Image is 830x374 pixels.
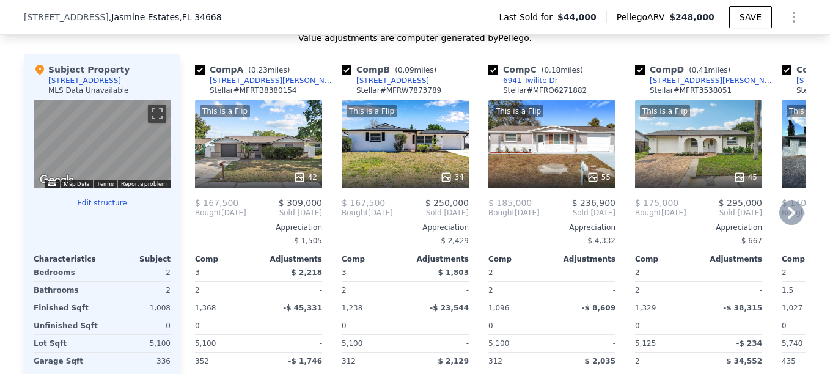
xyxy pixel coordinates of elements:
button: Toggle fullscreen view [148,105,166,123]
span: , FL 34668 [179,12,221,22]
div: [STREET_ADDRESS] [356,76,429,86]
span: 5,100 [488,339,509,348]
div: Adjustments [699,254,762,264]
div: Appreciation [342,222,469,232]
div: - [701,317,762,334]
div: This is a Flip [493,105,543,117]
span: $ 167,500 [195,198,238,208]
div: 45 [733,171,757,183]
span: 352 [195,357,209,365]
span: $ 167,500 [342,198,385,208]
span: -$ 1,746 [288,357,322,365]
div: [DATE] [195,208,246,218]
div: This is a Flip [347,105,397,117]
span: $248,000 [669,12,714,22]
span: ( miles) [684,66,735,75]
span: Sold [DATE] [686,208,762,218]
div: [STREET_ADDRESS][PERSON_NAME] [210,76,337,86]
span: Sold [DATE] [540,208,615,218]
span: 5,100 [195,339,216,348]
span: $ 250,000 [425,198,469,208]
div: Comp C [488,64,588,76]
div: - [554,282,615,299]
span: Bought [488,208,515,218]
span: 435 [782,357,796,365]
div: Adjustments [259,254,322,264]
span: 0.41 [692,66,708,75]
div: Value adjustments are computer generated by Pellego . [24,32,806,44]
div: Stellar # MFRTB8380154 [210,86,296,95]
div: Stellar # MFRT3538051 [650,86,732,95]
div: [DATE] [635,208,686,218]
div: 2 [635,282,696,299]
a: Open this area in Google Maps (opens a new window) [37,172,77,188]
span: -$ 234 [736,339,762,348]
span: ( miles) [390,66,441,75]
a: [STREET_ADDRESS] [342,76,429,86]
span: $ 1,505 [294,237,322,245]
div: 2 [105,264,171,281]
a: Terms [97,180,114,187]
div: MLS Data Unavailable [48,86,129,95]
div: - [554,317,615,334]
span: 0.18 [544,66,560,75]
span: $ 236,900 [572,198,615,208]
div: 42 [293,171,317,183]
div: - [408,282,469,299]
div: Appreciation [488,222,615,232]
div: This is a Flip [200,105,250,117]
div: This is a Flip [640,105,690,117]
div: Comp [342,254,405,264]
button: SAVE [729,6,772,28]
div: - [554,335,615,352]
span: $ 309,000 [279,198,322,208]
span: Bought [195,208,221,218]
div: Subject [102,254,171,264]
div: Unfinished Sqft [34,317,100,334]
a: [STREET_ADDRESS][PERSON_NAME] [635,76,777,86]
div: Comp [488,254,552,264]
span: 0.09 [398,66,414,75]
div: - [554,264,615,281]
div: Bathrooms [34,282,100,299]
span: 312 [342,357,356,365]
div: 336 [105,353,171,370]
span: 5,100 [342,339,362,348]
span: 2 [782,268,787,277]
div: 6941 Twilite Dr [503,76,558,86]
div: 2 [195,282,256,299]
div: Garage Sqft [34,353,100,370]
span: 5,740 [782,339,802,348]
span: 1,368 [195,304,216,312]
span: $ 2,129 [438,357,469,365]
a: 6941 Twilite Dr [488,76,558,86]
span: $ 1,803 [438,268,469,277]
div: Stellar # MFRW7873789 [356,86,441,95]
span: $ 295,000 [719,198,762,208]
span: [STREET_ADDRESS] [24,11,109,23]
div: - [408,335,469,352]
div: Adjustments [405,254,469,264]
div: Comp B [342,64,441,76]
img: Google [37,172,77,188]
span: $ 175,000 [635,198,678,208]
span: 0 [342,321,347,330]
span: $ 2,035 [585,357,615,365]
button: Map Data [64,180,89,188]
span: 1,238 [342,304,362,312]
div: - [408,317,469,334]
div: Comp [635,254,699,264]
div: - [261,282,322,299]
div: Map [34,100,171,188]
div: Lot Sqft [34,335,100,352]
span: $ 4,332 [587,237,615,245]
span: $ 2,218 [292,268,322,277]
div: Subject Property [34,64,130,76]
span: 1,027 [782,304,802,312]
span: 2 [635,357,640,365]
button: Show Options [782,5,806,29]
span: 2 [635,268,640,277]
span: 0 [195,321,200,330]
span: -$ 8,609 [582,304,615,312]
span: 0 [782,321,787,330]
